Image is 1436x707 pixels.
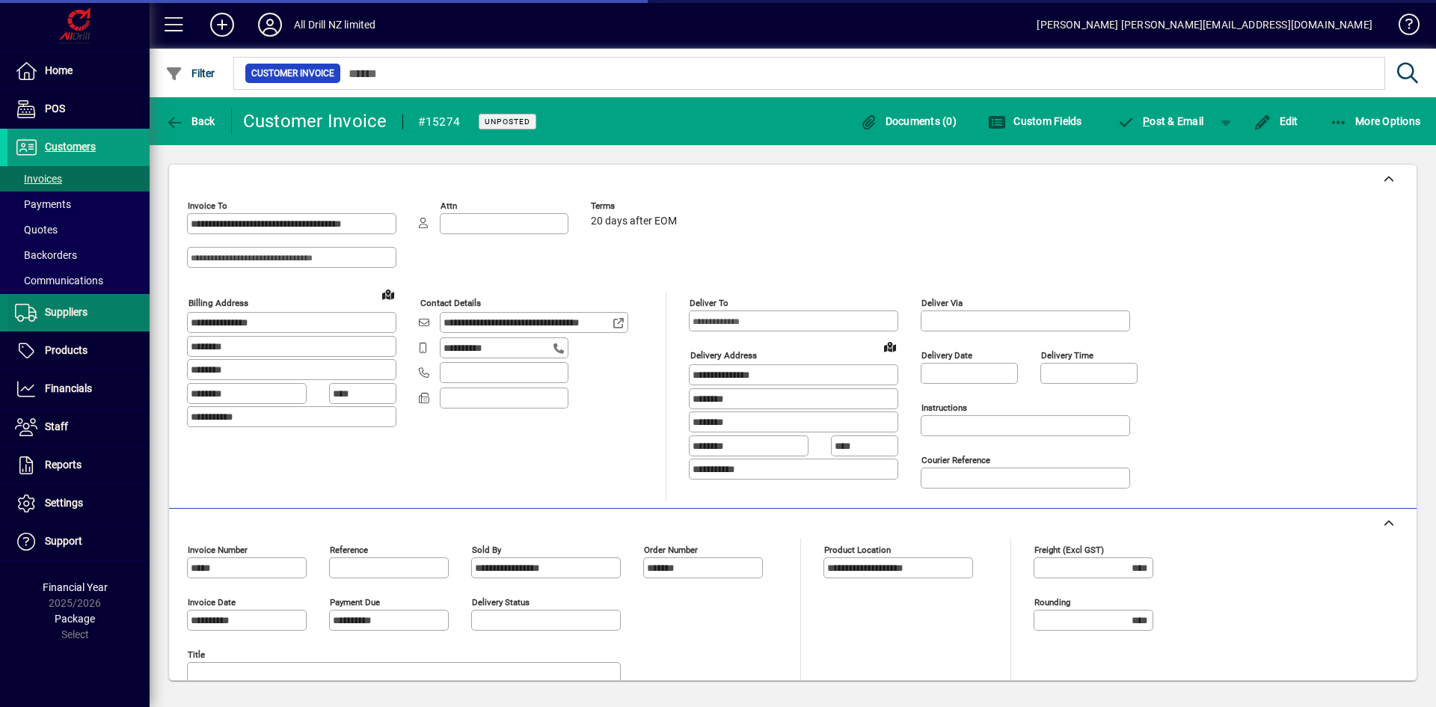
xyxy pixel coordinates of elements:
[7,91,150,128] a: POS
[7,332,150,370] a: Products
[376,282,400,306] a: View on map
[165,67,215,79] span: Filter
[15,275,103,287] span: Communications
[243,109,387,133] div: Customer Invoice
[188,545,248,555] mat-label: Invoice number
[45,497,83,509] span: Settings
[15,224,58,236] span: Quotes
[45,64,73,76] span: Home
[921,403,967,413] mat-label: Instructions
[198,11,246,38] button: Add
[644,545,698,555] mat-label: Order number
[859,115,957,127] span: Documents (0)
[7,523,150,560] a: Support
[1041,350,1093,361] mat-label: Delivery time
[246,11,294,38] button: Profile
[188,597,236,607] mat-label: Invoice date
[45,535,82,547] span: Support
[1387,3,1417,52] a: Knowledge Base
[472,545,501,555] mat-label: Sold by
[1326,108,1425,135] button: More Options
[188,201,227,211] mat-label: Invoice To
[43,581,108,593] span: Financial Year
[188,649,205,660] mat-label: Title
[856,108,960,135] button: Documents (0)
[7,408,150,446] a: Staff
[1034,597,1070,607] mat-label: Rounding
[984,108,1086,135] button: Custom Fields
[1037,13,1372,37] div: [PERSON_NAME] [PERSON_NAME][EMAIL_ADDRESS][DOMAIN_NAME]
[150,108,232,135] app-page-header-button: Back
[45,141,96,153] span: Customers
[690,298,728,308] mat-label: Deliver To
[418,110,461,134] div: #15274
[1143,115,1150,127] span: P
[45,102,65,114] span: POS
[162,60,219,87] button: Filter
[45,420,68,432] span: Staff
[330,545,368,555] mat-label: Reference
[7,370,150,408] a: Financials
[7,166,150,192] a: Invoices
[1330,115,1421,127] span: More Options
[1250,108,1302,135] button: Edit
[921,298,963,308] mat-label: Deliver via
[1117,115,1204,127] span: ost & Email
[7,447,150,484] a: Reports
[1254,115,1298,127] span: Edit
[472,597,530,607] mat-label: Delivery status
[7,294,150,331] a: Suppliers
[330,597,380,607] mat-label: Payment due
[294,13,376,37] div: All Drill NZ limited
[15,173,62,185] span: Invoices
[921,455,990,465] mat-label: Courier Reference
[824,545,891,555] mat-label: Product location
[591,215,677,227] span: 20 days after EOM
[591,201,681,211] span: Terms
[45,459,82,471] span: Reports
[251,66,334,81] span: Customer Invoice
[1034,545,1104,555] mat-label: Freight (excl GST)
[7,52,150,90] a: Home
[7,242,150,268] a: Backorders
[988,115,1082,127] span: Custom Fields
[45,306,88,318] span: Suppliers
[15,249,77,261] span: Backorders
[7,217,150,242] a: Quotes
[55,613,95,625] span: Package
[1110,108,1212,135] button: Post & Email
[45,344,88,356] span: Products
[441,201,457,211] mat-label: Attn
[7,268,150,293] a: Communications
[165,115,215,127] span: Back
[485,117,530,126] span: Unposted
[921,350,972,361] mat-label: Delivery date
[15,198,71,210] span: Payments
[162,108,219,135] button: Back
[7,192,150,217] a: Payments
[7,485,150,522] a: Settings
[878,334,902,358] a: View on map
[45,382,92,394] span: Financials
